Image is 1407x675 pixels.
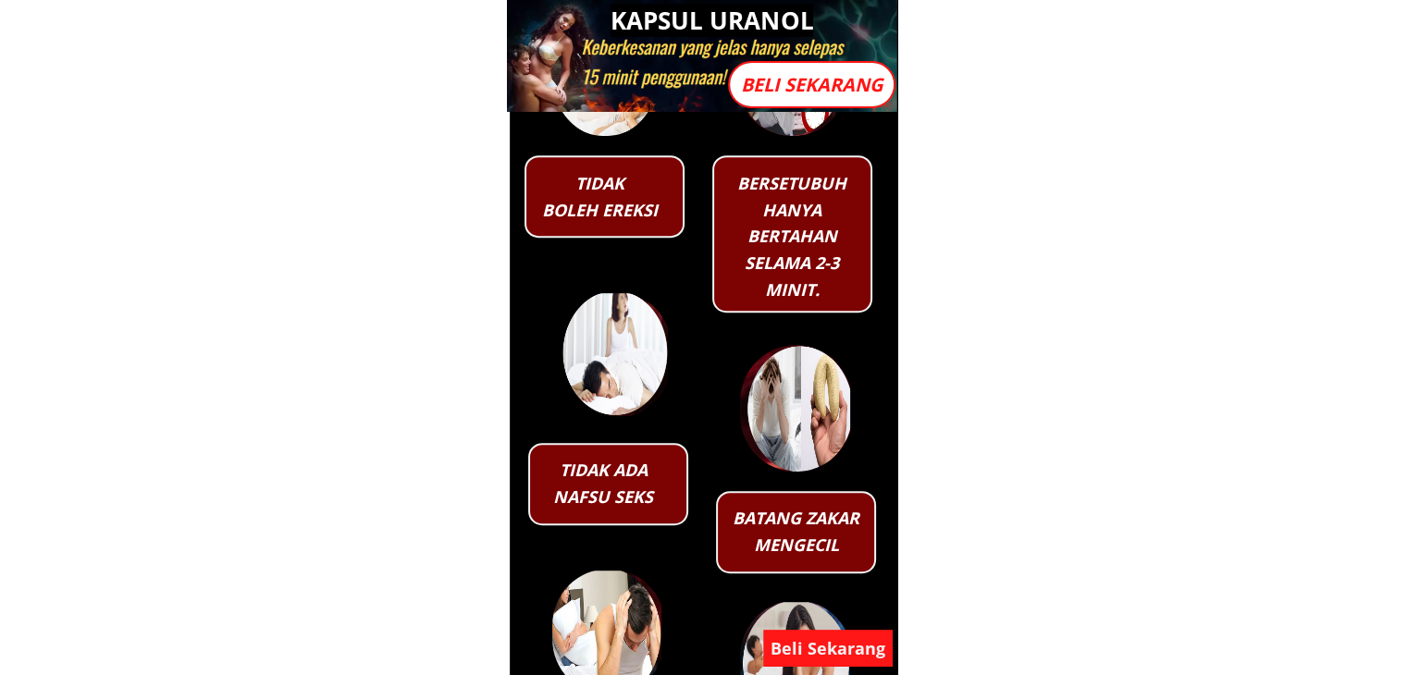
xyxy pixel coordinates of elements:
h1: Tidak ada nafsu seks [540,457,666,510]
h1: Tidak boleh ereksi [537,170,662,224]
h1: Bersetubuh hanya bertahan selama 2-3 minit. [717,170,866,303]
p: Beli Sekarang [763,630,893,667]
h1: Batang zakar mengecil [727,505,865,584]
span: KAPSUL URANOL [611,4,813,37]
p: BELI SEKARANG [730,63,895,106]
